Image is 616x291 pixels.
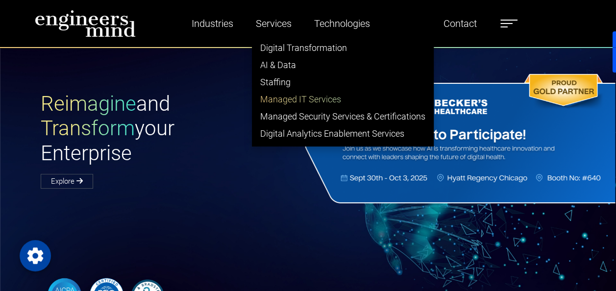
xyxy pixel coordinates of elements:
[41,116,135,140] span: Transform
[41,92,308,166] h1: and your Enterprise
[301,72,616,206] img: Website Banner
[41,92,136,116] span: Reimagine
[252,35,434,146] ul: Industries
[188,12,237,35] a: Industries
[440,12,481,35] a: Contact
[252,108,433,125] a: Managed Security Services & Certifications
[252,125,433,142] a: Digital Analytics Enablement Services
[252,73,433,91] a: Staffing
[35,10,136,37] img: logo
[252,39,433,56] a: Digital Transformation
[252,91,433,108] a: Managed IT Services
[310,12,374,35] a: Technologies
[252,12,296,35] a: Services
[41,174,93,189] a: Explore
[252,56,433,73] a: AI & Data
